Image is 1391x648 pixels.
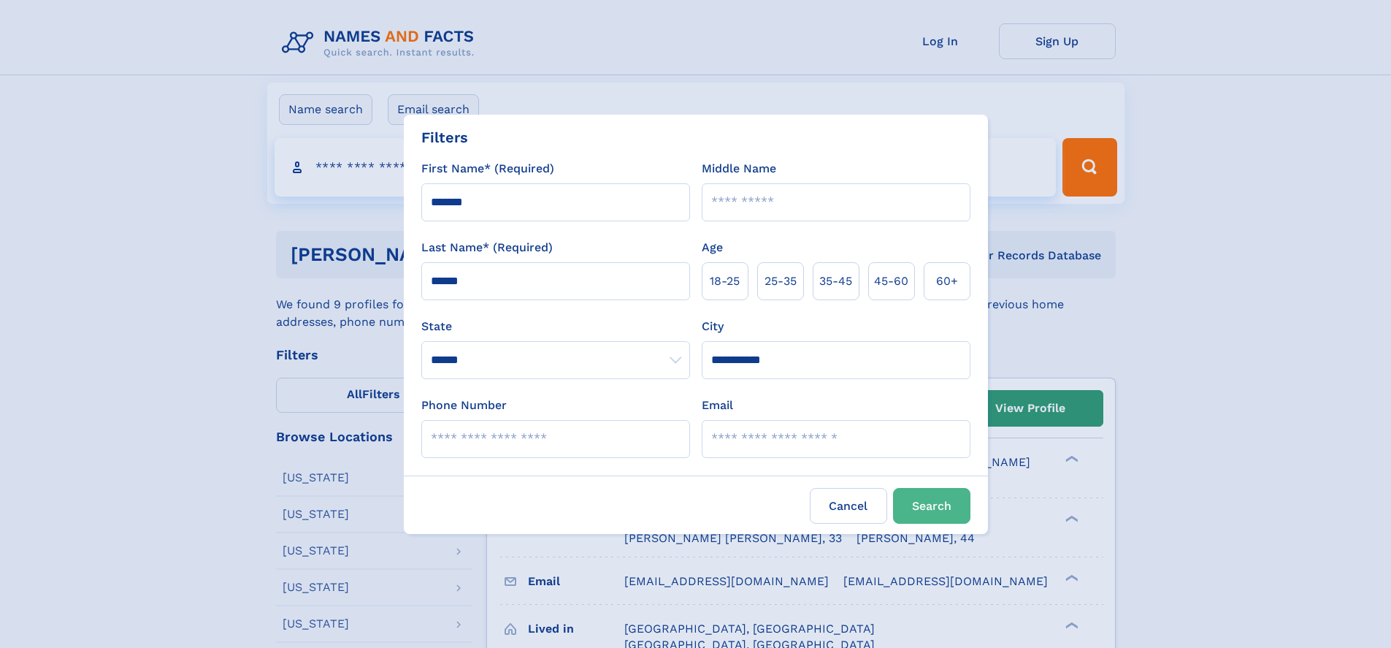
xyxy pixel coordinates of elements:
[765,272,797,290] span: 25‑35
[421,318,690,335] label: State
[936,272,958,290] span: 60+
[874,272,908,290] span: 45‑60
[421,239,553,256] label: Last Name* (Required)
[421,397,507,414] label: Phone Number
[819,272,852,290] span: 35‑45
[702,397,733,414] label: Email
[893,488,970,524] button: Search
[810,488,887,524] label: Cancel
[421,126,468,148] div: Filters
[702,239,723,256] label: Age
[421,160,554,178] label: First Name* (Required)
[710,272,740,290] span: 18‑25
[702,160,776,178] label: Middle Name
[702,318,724,335] label: City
